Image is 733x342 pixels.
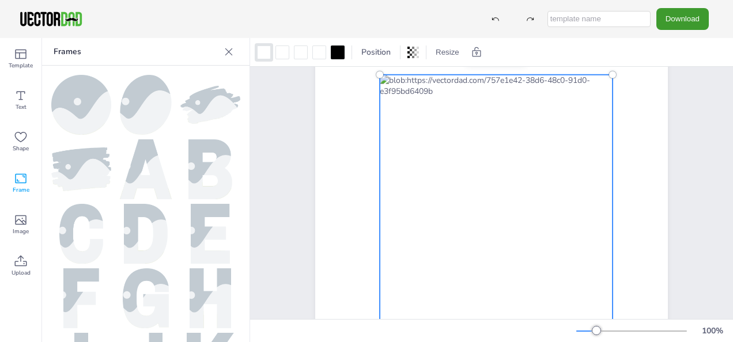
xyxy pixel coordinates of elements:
[431,43,464,62] button: Resize
[13,227,29,236] span: Image
[9,61,33,70] span: Template
[359,47,393,58] span: Position
[124,204,167,264] img: D.png
[51,147,111,191] img: frame2.png
[18,10,84,28] img: VectorDad-1.png
[12,268,31,278] span: Upload
[656,8,709,29] button: Download
[120,75,171,135] img: oval.png
[188,139,232,199] img: B.png
[59,204,104,264] img: C.png
[698,325,726,336] div: 100 %
[51,75,111,135] img: circle.png
[63,268,99,328] img: F.png
[120,139,172,199] img: A.png
[16,102,27,112] span: Text
[190,268,231,328] img: H.png
[123,268,169,328] img: G.png
[547,11,651,27] input: template name
[180,86,240,124] img: frame1.png
[191,204,230,264] img: E.png
[54,38,220,66] p: Frames
[13,144,29,153] span: Shape
[13,185,29,195] span: Frame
